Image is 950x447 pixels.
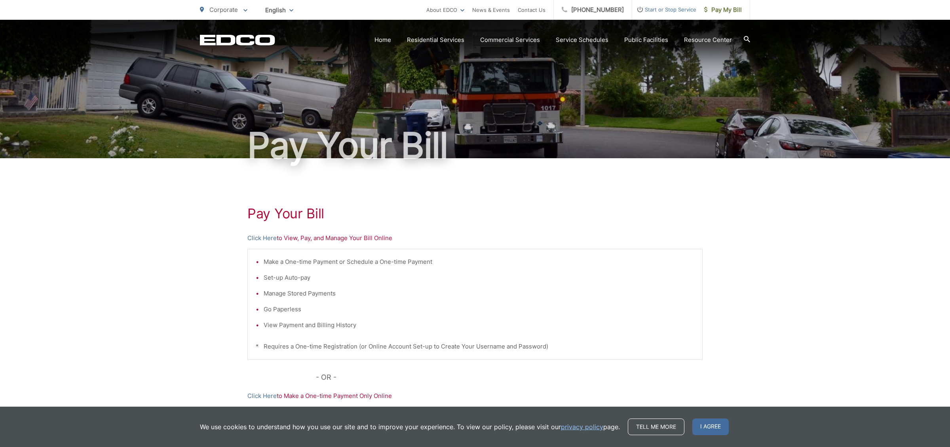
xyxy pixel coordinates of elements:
li: Go Paperless [264,305,694,314]
a: Home [374,35,391,45]
a: Click Here [247,233,277,243]
a: Commercial Services [480,35,540,45]
h1: Pay Your Bill [247,206,703,222]
li: View Payment and Billing History [264,320,694,330]
span: English [259,3,299,17]
a: Public Facilities [624,35,668,45]
a: privacy policy [561,422,603,432]
p: to View, Pay, and Manage Your Bill Online [247,233,703,243]
h1: Pay Your Bill [200,126,750,165]
a: Contact Us [518,5,545,15]
span: Corporate [209,6,238,13]
a: Tell me more [628,419,684,435]
a: Click Here [247,391,277,401]
p: We use cookies to understand how you use our site and to improve your experience. To view our pol... [200,422,620,432]
li: Manage Stored Payments [264,289,694,298]
p: - OR - [316,371,703,383]
span: I agree [692,419,729,435]
a: About EDCO [426,5,464,15]
p: to Make a One-time Payment Only Online [247,391,703,401]
li: Make a One-time Payment or Schedule a One-time Payment [264,257,694,267]
a: EDCD logo. Return to the homepage. [200,34,275,45]
li: Set-up Auto-pay [264,273,694,282]
a: News & Events [472,5,510,15]
a: Resource Center [684,35,732,45]
a: Residential Services [407,35,464,45]
p: * Requires a One-time Registration (or Online Account Set-up to Create Your Username and Password) [256,342,694,351]
a: Service Schedules [556,35,608,45]
span: Pay My Bill [704,5,742,15]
